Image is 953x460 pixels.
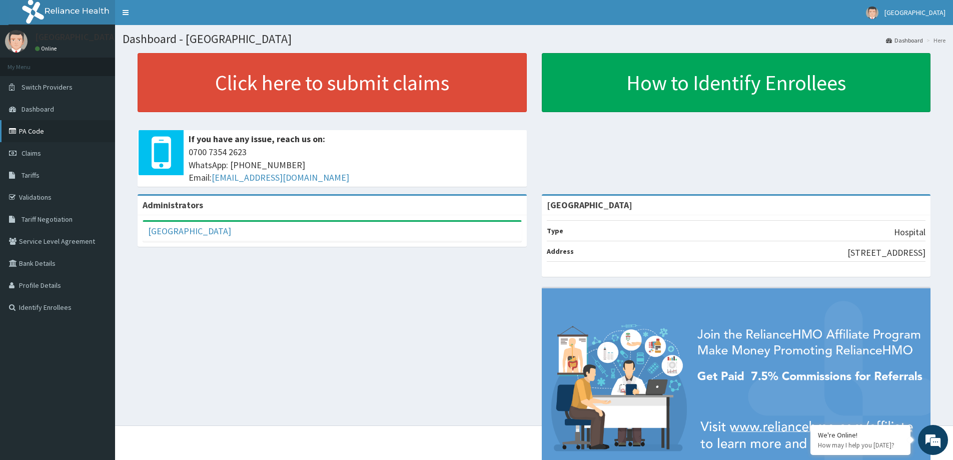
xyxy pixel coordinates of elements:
a: [GEOGRAPHIC_DATA] [148,225,231,237]
b: Address [547,247,574,256]
p: Hospital [894,226,925,239]
p: How may I help you today? [818,441,903,449]
b: Administrators [143,199,203,211]
a: Click here to submit claims [138,53,527,112]
span: Tariffs [22,171,40,180]
img: User Image [866,7,878,19]
a: [EMAIL_ADDRESS][DOMAIN_NAME] [212,172,349,183]
p: [STREET_ADDRESS] [847,246,925,259]
span: Dashboard [22,105,54,114]
span: [GEOGRAPHIC_DATA] [884,8,945,17]
b: Type [547,226,563,235]
h1: Dashboard - [GEOGRAPHIC_DATA] [123,33,945,46]
strong: [GEOGRAPHIC_DATA] [547,199,632,211]
p: [GEOGRAPHIC_DATA] [35,33,118,42]
img: User Image [5,30,28,53]
span: 0700 7354 2623 WhatsApp: [PHONE_NUMBER] Email: [189,146,522,184]
a: How to Identify Enrollees [542,53,931,112]
b: If you have any issue, reach us on: [189,133,325,145]
span: Claims [22,149,41,158]
span: Switch Providers [22,83,73,92]
a: Online [35,45,59,52]
span: Tariff Negotiation [22,215,73,224]
div: We're Online! [818,430,903,439]
a: Dashboard [886,36,923,45]
li: Here [924,36,945,45]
